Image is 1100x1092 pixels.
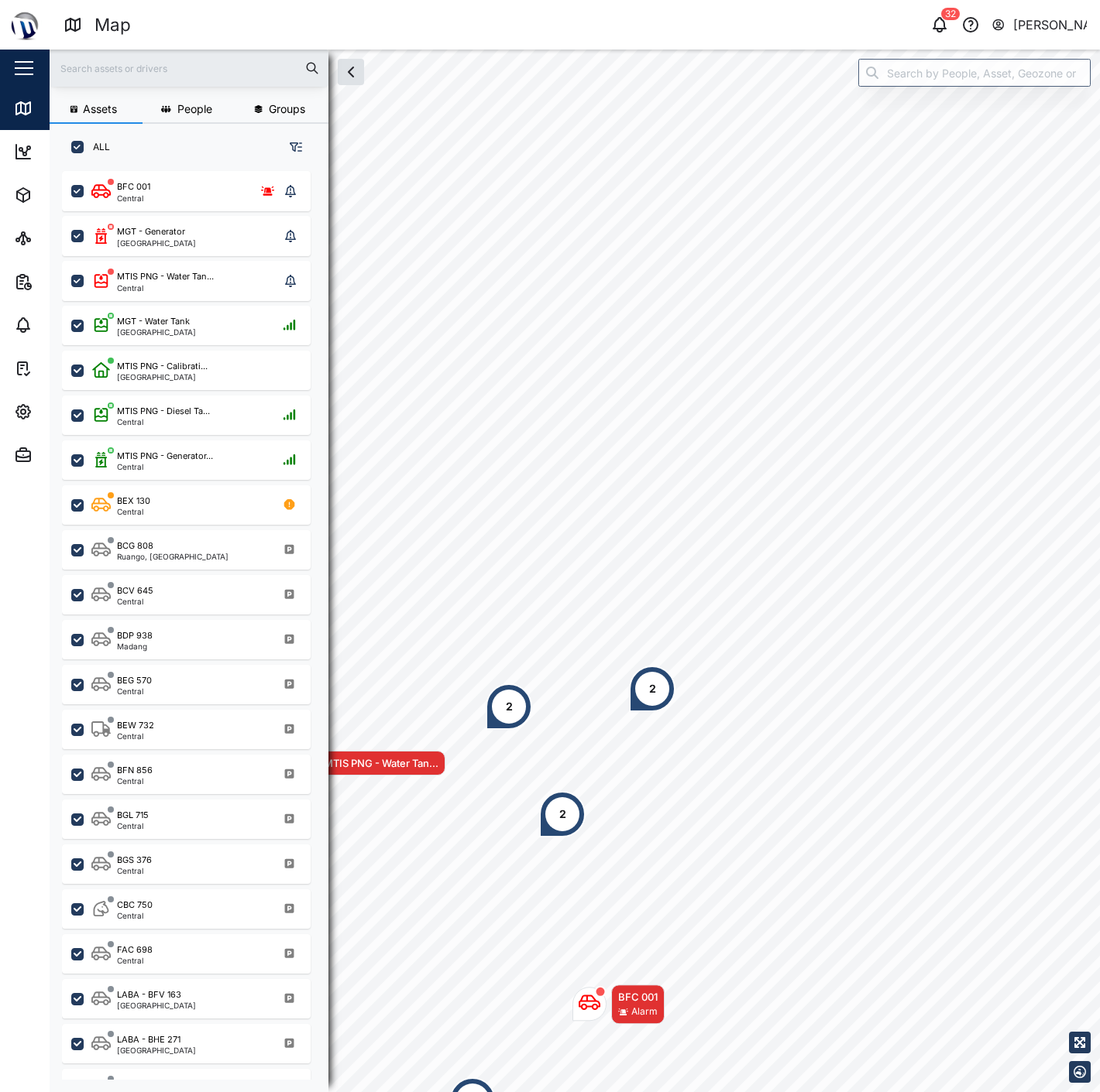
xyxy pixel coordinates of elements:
div: BGS 376 [117,854,152,867]
div: Central [117,508,150,515]
div: Central [117,418,210,426]
div: BEG 570 [117,674,152,687]
canvas: Map [50,50,1100,1092]
input: Search by People, Asset, Geozone or Place [858,59,1091,87]
div: BGL 715 [117,809,149,822]
div: Central [117,732,154,740]
div: Map marker [629,666,675,712]
span: Groups [269,104,305,115]
div: MTIS PNG - Water Tan... [117,270,214,283]
div: Central [117,463,213,471]
div: grid [62,166,328,1080]
div: BFN 856 [117,764,153,777]
div: MTIS PNG - Generator... [117,450,213,463]
div: [PERSON_NAME] [1013,15,1088,35]
div: MGT - Water Tank [117,315,190,328]
div: [GEOGRAPHIC_DATA] [117,328,196,336]
div: BEX 130 [117,495,150,508]
div: Admin [40,447,86,464]
div: FAC 698 [117,943,153,957]
div: Central [117,777,153,785]
label: ALL [84,141,110,153]
div: Tasks [40,360,83,377]
div: [GEOGRAPHIC_DATA] [117,1046,196,1054]
div: BCV 645 [117,584,153,597]
div: MGT - Apartment [PERSON_NAME]... [117,1078,267,1091]
div: Map marker [539,791,586,837]
div: Map marker [572,984,665,1024]
div: Map marker [278,746,445,780]
div: 2 [506,698,513,715]
div: Sites [40,230,77,247]
img: Main Logo [8,8,42,42]
div: Map marker [486,683,532,730]
button: [PERSON_NAME] [991,14,1088,36]
span: People [177,104,212,115]
div: Map [40,100,75,117]
div: Ruango, [GEOGRAPHIC_DATA] [117,553,229,560]
div: CBC 750 [117,899,153,912]
div: Central [117,687,152,695]
div: 2 [559,806,566,823]
div: BFC 001 [117,180,150,193]
div: BCG 808 [117,539,153,553]
div: Map [95,12,131,39]
div: [GEOGRAPHIC_DATA] [117,239,196,247]
div: Central [117,912,153,919]
input: Search assets or drivers [59,56,319,80]
div: BFC 001 [618,989,658,1005]
div: Assets [40,187,88,204]
div: Alarms [40,317,88,334]
div: LABA - BHE 271 [117,1033,180,1046]
span: Assets [83,104,117,115]
div: Madang [117,642,153,650]
div: Alarm [631,1005,658,1019]
div: MGT - Generator [117,225,185,238]
div: MTIS PNG - Diesel Ta... [117,405,210,418]
div: Central [117,194,150,202]
div: Dashboard [40,143,110,160]
div: Central [117,284,214,292]
div: 32 [941,8,960,20]
div: MTIS PNG - Calibrati... [117,360,208,373]
div: Central [117,597,153,605]
div: Reports [40,273,93,290]
div: BDP 938 [117,629,153,642]
div: 2 [649,680,656,697]
div: [GEOGRAPHIC_DATA] [117,1001,196,1009]
div: Central [117,822,149,830]
div: Settings [40,403,95,420]
div: Central [117,957,153,964]
div: LABA - BFV 163 [117,988,181,1001]
div: BEW 732 [117,719,154,732]
div: Central [117,867,152,875]
div: MTIS PNG - Water Tan... [324,755,438,771]
div: [GEOGRAPHIC_DATA] [117,373,208,381]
